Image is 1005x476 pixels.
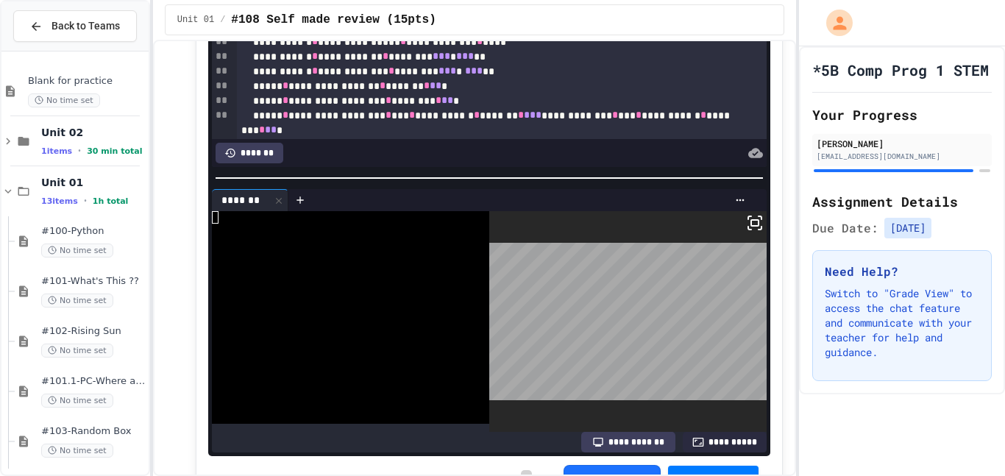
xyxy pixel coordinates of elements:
h2: Your Progress [812,104,992,125]
span: No time set [41,294,113,308]
span: #108 Self made review (15pts) [231,11,436,29]
p: Switch to "Grade View" to access the chat feature and communicate with your teacher for help and ... [825,286,979,360]
span: No time set [41,244,113,257]
span: #101.1-PC-Where am I? [41,375,146,388]
span: 30 min total [87,146,142,156]
span: Back to Teams [52,18,120,34]
span: Unit 01 [41,176,146,189]
span: 1h total [93,196,129,206]
div: [EMAIL_ADDRESS][DOMAIN_NAME] [817,151,987,162]
span: 1 items [41,146,72,156]
h3: Need Help? [825,263,979,280]
span: Blank for practice [28,75,146,88]
span: No time set [41,444,113,458]
span: #101-What's This ?? [41,275,146,288]
h1: *5B Comp Prog 1 STEM [812,60,989,80]
span: No time set [41,344,113,358]
div: My Account [811,6,856,40]
button: Back to Teams [13,10,137,42]
span: 13 items [41,196,78,206]
span: • [84,195,87,207]
span: No time set [28,93,100,107]
div: [PERSON_NAME] [817,137,987,150]
span: #100-Python [41,225,146,238]
span: No time set [41,394,113,408]
span: • [78,145,81,157]
span: Due Date: [812,219,878,237]
span: #102-Rising Sun [41,325,146,338]
span: Unit 01 [177,14,214,26]
span: / [220,14,225,26]
span: [DATE] [884,218,931,238]
h2: Assignment Details [812,191,992,212]
span: #103-Random Box [41,425,146,438]
span: Unit 02 [41,126,146,139]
